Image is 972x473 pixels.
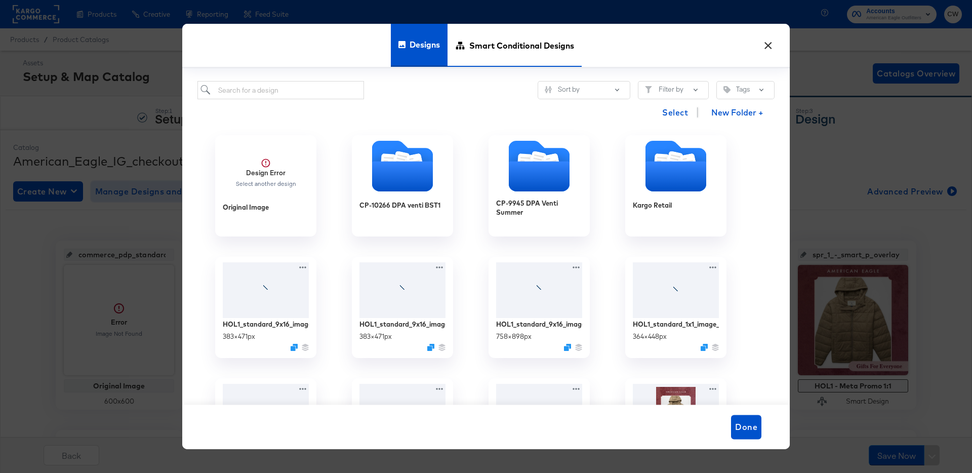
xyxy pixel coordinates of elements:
[489,135,590,237] div: CP-9945 DPA Venti Summer
[359,320,445,329] div: HOL1_standard_9x16_image_2
[735,420,757,434] span: Done
[496,320,582,329] div: HOL1_standard_9x16_image_1
[638,81,709,99] button: FilterFilter by
[723,86,731,93] svg: Tag
[215,257,316,358] div: HOL1_standard_9x16_image_3383×471pxDuplicate
[359,201,440,210] div: CP-10266 DPA venti BST1
[625,257,726,358] div: HOL1_standard_1x1_image_3364×448pxDuplicate
[215,135,316,237] div: Design ErrorSelect another designOriginal Image
[625,135,726,237] div: Kargo Retail
[759,34,777,52] button: ×
[633,332,667,341] div: 364 × 448 px
[545,86,552,93] svg: Sliders
[427,344,434,351] svg: Duplicate
[633,201,672,210] div: Kargo Retail
[246,168,286,177] strong: Design Error
[662,105,688,120] span: Select
[489,141,590,191] svg: Folder
[633,384,719,440] img: h7-GRt5U2rQxmujfTDklHg.jpg
[703,103,772,123] button: New Folder +
[223,320,309,329] div: HOL1_standard_9x16_image_3
[291,344,298,351] svg: Duplicate
[410,22,440,67] span: Designs
[223,203,269,212] div: Original Image
[359,332,392,341] div: 383 × 471 px
[496,199,582,217] div: CP-9945 DPA Venti Summer
[564,344,571,351] svg: Duplicate
[489,257,590,358] div: HOL1_standard_9x16_image_1758×898pxDuplicate
[731,415,761,439] button: Done
[352,257,453,358] div: HOL1_standard_9x16_image_2383×471pxDuplicate
[633,320,719,329] div: HOL1_standard_1x1_image_3
[701,344,708,351] svg: Duplicate
[496,332,532,341] div: 758 × 898 px
[645,86,652,93] svg: Filter
[658,102,692,123] button: Select
[538,81,630,99] button: SlidersSort by
[716,81,775,99] button: TagTags
[223,332,255,341] div: 383 × 471 px
[352,135,453,237] div: CP-10266 DPA venti BST1
[469,23,574,67] span: Smart Conditional Designs
[235,180,297,187] div: Select another design
[197,81,364,100] input: Search for a design
[352,141,453,191] svg: Folder
[625,141,726,191] svg: Folder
